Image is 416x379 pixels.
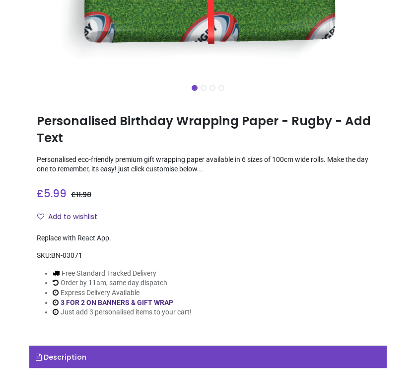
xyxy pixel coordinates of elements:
p: Personalised eco-friendly premium gift wrapping paper available in 6 sizes of 100cm wide rolls. M... [37,155,379,174]
i: Add to wishlist [37,213,44,220]
li: Free Standard Tracked Delivery [53,269,192,279]
div: Replace with React App. [37,233,379,243]
a: 3 FOR 2 ON BANNERS & GIFT WRAP [61,299,173,306]
li: Express Delivery Available [53,288,192,298]
li: Just add 3 personalised items to your cart! [53,307,192,317]
span: £ [71,190,91,200]
span: BN-03071 [51,251,82,259]
li: Order by 11am, same day dispatch [53,278,192,288]
h1: Personalised Birthday Wrapping Paper - Rugby - Add Text [37,113,379,147]
a: Description [29,346,387,369]
span: £ [37,186,67,201]
span: 5.99 [44,186,67,201]
button: Add to wishlistAdd to wishlist [37,209,106,226]
span: 11.98 [76,190,91,200]
div: SKU: [37,251,379,261]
